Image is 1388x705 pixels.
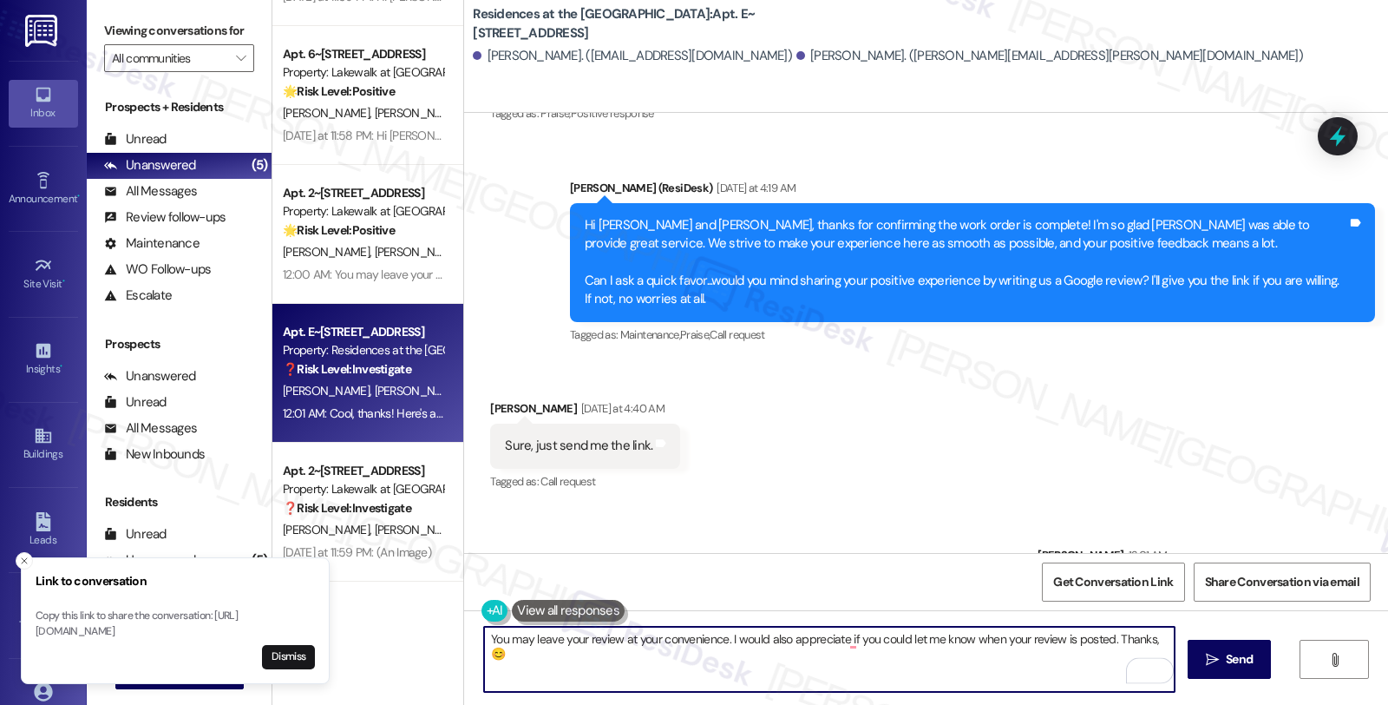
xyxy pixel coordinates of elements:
span: Maintenance , [620,327,680,342]
i:  [1206,653,1219,667]
div: Unanswered [104,367,196,385]
label: Viewing conversations for [104,17,254,44]
div: [DATE] at 11:59 PM: (An Image) [283,544,431,560]
div: Tagged as: [570,322,1375,347]
div: 12:00 AM: You may leave your review at your convenience. I would also appreciate if you could let... [283,267,1110,282]
span: Get Conversation Link [1053,573,1173,591]
div: Prospects + Residents [87,98,272,116]
div: [PERSON_NAME] (ResiDesk) [570,179,1375,203]
button: Get Conversation Link [1042,563,1184,602]
span: • [77,190,80,202]
a: Leads [9,507,78,554]
div: Hi [PERSON_NAME] and [PERSON_NAME], thanks for confirming the work order is complete! I'm so glad... [585,216,1347,309]
strong: 🌟 Risk Level: Positive [283,222,395,238]
div: Apt. 6~[STREET_ADDRESS] [283,45,443,63]
span: Praise , [680,327,710,342]
a: Buildings [9,421,78,468]
div: Property: Lakewalk at [GEOGRAPHIC_DATA] [283,480,443,498]
div: Prospects [87,335,272,353]
span: Positive response [571,106,654,121]
strong: 🌟 Risk Level: Positive [283,83,395,99]
i:  [236,51,246,65]
span: Send [1226,650,1253,669]
b: Residences at the [GEOGRAPHIC_DATA]: Apt. E~[STREET_ADDRESS] [473,5,820,43]
div: Apt. 2~[STREET_ADDRESS] [283,184,443,202]
a: Site Visit • [9,251,78,298]
img: ResiDesk Logo [25,15,61,47]
button: Dismiss [262,645,315,669]
span: Praise , [540,106,570,121]
div: [DATE] at 4:19 AM [712,179,795,197]
button: Send [1188,640,1272,679]
h3: Link to conversation [36,572,315,590]
strong: ❓ Risk Level: Investigate [283,500,411,516]
div: [PERSON_NAME] [1038,546,1375,570]
span: [PERSON_NAME] [283,383,375,399]
div: Sure, just send me the link. [505,437,652,455]
div: (5) [247,152,272,179]
span: [PERSON_NAME] [375,105,462,121]
span: [PERSON_NAME] [283,105,375,121]
div: Apt. 2~[STREET_ADDRESS] [283,462,443,480]
div: All Messages [104,182,197,201]
div: New Inbounds [104,445,205,464]
div: [DATE] at 4:40 AM [577,399,665,418]
span: Call request [710,327,764,342]
div: [PERSON_NAME]. ([PERSON_NAME][EMAIL_ADDRESS][PERSON_NAME][DOMAIN_NAME]) [796,47,1303,65]
div: Maintenance [104,234,200,253]
span: • [60,360,62,372]
div: Unanswered [104,156,196,175]
div: Property: Lakewalk at [GEOGRAPHIC_DATA] [283,202,443,221]
div: 12:01 AM: Cool, thanks! Here's a quick link [URL][DOMAIN_NAME] [283,405,601,421]
div: Property: Residences at the [GEOGRAPHIC_DATA] [283,341,443,359]
div: Tagged as: [490,469,680,494]
span: [PERSON_NAME] [375,522,462,537]
span: [PERSON_NAME] [283,244,375,260]
a: Inbox [9,80,78,127]
span: [PERSON_NAME] [375,383,462,399]
strong: ❓ Risk Level: Investigate [283,361,411,377]
textarea: To enrich screen reader interactions, please activate Accessibility in Grammarly extension settings [484,627,1175,692]
button: Close toast [16,552,33,570]
div: Unread [104,525,167,544]
input: All communities [112,44,226,72]
button: Share Conversation via email [1194,563,1371,602]
span: [PERSON_NAME] [283,522,375,537]
div: [PERSON_NAME]. ([EMAIL_ADDRESS][DOMAIN_NAME]) [473,47,792,65]
div: Unread [104,130,167,148]
a: Insights • [9,336,78,383]
span: Call request [540,474,595,489]
div: 12:01 AM [1124,546,1168,564]
span: [PERSON_NAME] [375,244,467,260]
i:  [1328,653,1341,667]
span: Share Conversation via email [1205,573,1359,591]
span: • [62,275,65,287]
div: Apt. E~[STREET_ADDRESS] [283,323,443,341]
a: Templates • [9,592,78,639]
div: WO Follow-ups [104,260,211,279]
div: Unread [104,393,167,412]
div: Tagged as: [490,101,686,126]
div: [PERSON_NAME] [490,399,680,424]
div: Residents [87,493,272,511]
div: Escalate [104,287,172,305]
p: Copy this link to share the conversation: [URL][DOMAIN_NAME] [36,609,315,639]
div: Property: Lakewalk at [GEOGRAPHIC_DATA] [283,63,443,82]
div: Review follow-ups [104,208,226,227]
div: All Messages [104,419,197,438]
